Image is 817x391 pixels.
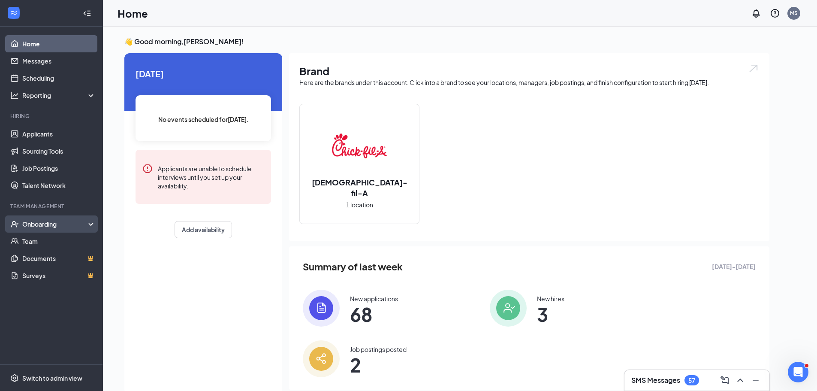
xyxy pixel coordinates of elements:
h1: Home [118,6,148,21]
svg: Error [142,164,153,174]
div: Here are the brands under this account. Click into a brand to see your locations, managers, job p... [299,78,759,87]
img: icon [303,340,340,377]
img: Chick-fil-A [332,118,387,173]
div: Reporting [22,91,96,100]
h1: Brand [299,64,759,78]
span: No events scheduled for [DATE] . [158,115,249,124]
a: SurveysCrown [22,267,96,284]
div: New applications [350,294,398,303]
svg: ComposeMessage [720,375,730,385]
svg: Collapse [83,9,91,18]
div: 57 [688,377,695,384]
div: MS [790,9,798,17]
div: Switch to admin view [22,374,82,382]
span: 3 [537,306,564,322]
button: Add availability [175,221,232,238]
svg: WorkstreamLogo [9,9,18,17]
div: Hiring [10,112,94,120]
svg: Settings [10,374,19,382]
a: Home [22,35,96,52]
svg: Analysis [10,91,19,100]
svg: QuestionInfo [770,8,780,18]
img: open.6027fd2a22e1237b5b06.svg [748,64,759,73]
svg: UserCheck [10,220,19,228]
div: Applicants are unable to schedule interviews until you set up your availability. [158,164,264,190]
span: 2 [350,357,407,373]
h3: SMS Messages [631,376,680,385]
button: ChevronUp [733,373,747,387]
div: Team Management [10,203,94,210]
img: icon [490,290,527,327]
div: Onboarding [22,220,88,228]
a: Scheduling [22,70,96,87]
a: Messages [22,52,96,70]
img: icon [303,290,340,327]
span: [DATE] [136,67,271,80]
button: ComposeMessage [718,373,732,387]
a: Sourcing Tools [22,142,96,160]
div: New hires [537,294,564,303]
h2: [DEMOGRAPHIC_DATA]-fil-A [300,177,419,198]
button: Minimize [749,373,763,387]
iframe: Intercom live chat [788,362,808,382]
h3: 👋 Good morning, [PERSON_NAME] ! [124,37,769,46]
div: Job postings posted [350,345,407,354]
svg: Notifications [751,8,761,18]
svg: Minimize [751,375,761,385]
span: 68 [350,306,398,322]
a: Job Postings [22,160,96,177]
span: [DATE] - [DATE] [712,262,756,271]
span: 1 location [346,200,373,209]
svg: ChevronUp [735,375,745,385]
a: Talent Network [22,177,96,194]
span: Summary of last week [303,259,403,274]
a: Applicants [22,125,96,142]
a: DocumentsCrown [22,250,96,267]
a: Team [22,233,96,250]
